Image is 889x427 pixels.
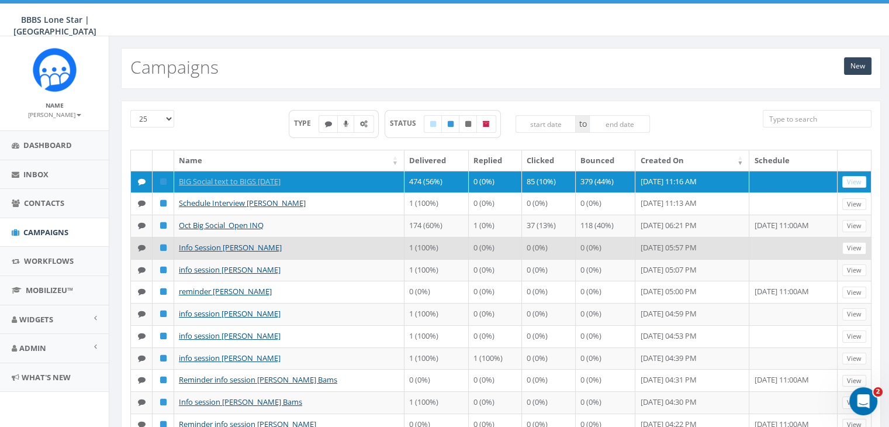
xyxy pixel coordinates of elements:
[576,150,636,171] th: Bounced
[516,115,576,133] input: start date
[404,171,468,193] td: 474 (56%)
[522,303,576,325] td: 0 (0%)
[448,120,454,128] i: Published
[19,343,46,353] span: Admin
[749,215,838,237] td: [DATE] 11:00AM
[160,288,167,295] i: Published
[138,398,146,406] i: Text SMS
[576,369,636,391] td: 0 (0%)
[576,259,636,281] td: 0 (0%)
[749,150,838,171] th: Schedule
[576,303,636,325] td: 0 (0%)
[23,227,68,237] span: Campaigns
[354,115,374,133] label: Automated Message
[23,140,72,150] span: Dashboard
[842,353,866,365] a: View
[138,332,146,340] i: Text SMS
[160,376,167,384] i: Published
[576,171,636,193] td: 379 (44%)
[469,347,523,370] td: 1 (100%)
[522,259,576,281] td: 0 (0%)
[160,398,167,406] i: Published
[522,369,576,391] td: 0 (0%)
[469,237,523,259] td: 0 (0%)
[138,354,146,362] i: Text SMS
[576,391,636,414] td: 0 (0%)
[174,150,404,171] th: Name: activate to sort column ascending
[138,222,146,229] i: Text SMS
[635,215,749,237] td: [DATE] 06:21 PM
[576,215,636,237] td: 118 (40%)
[635,325,749,347] td: [DATE] 04:53 PM
[469,259,523,281] td: 0 (0%)
[842,308,866,321] a: View
[459,115,478,133] label: Unpublished
[441,115,460,133] label: Published
[635,237,749,259] td: [DATE] 05:57 PM
[842,198,866,211] a: View
[576,347,636,370] td: 0 (0%)
[404,303,468,325] td: 1 (100%)
[635,171,749,193] td: [DATE] 11:16 AM
[404,347,468,370] td: 1 (100%)
[404,237,468,259] td: 1 (100%)
[404,150,468,171] th: Delivered
[635,303,749,325] td: [DATE] 04:59 PM
[842,287,866,299] a: View
[404,369,468,391] td: 0 (0%)
[476,115,496,133] label: Archived
[873,387,883,397] span: 2
[46,101,64,109] small: Name
[842,220,866,232] a: View
[179,397,302,407] a: Info session [PERSON_NAME] Bams
[589,115,650,133] input: end date
[842,242,866,254] a: View
[522,281,576,303] td: 0 (0%)
[465,120,471,128] i: Unpublished
[469,303,523,325] td: 0 (0%)
[160,266,167,274] i: Published
[635,281,749,303] td: [DATE] 05:00 PM
[160,178,167,185] i: Published
[404,391,468,414] td: 1 (100%)
[635,150,749,171] th: Created On: activate to sort column ascending
[522,215,576,237] td: 37 (13%)
[179,198,306,208] a: Schedule Interview [PERSON_NAME]
[26,285,73,295] span: MobilizeU™
[635,259,749,281] td: [DATE] 05:07 PM
[469,369,523,391] td: 0 (0%)
[522,171,576,193] td: 85 (10%)
[138,376,146,384] i: Text SMS
[842,375,866,387] a: View
[522,391,576,414] td: 0 (0%)
[344,120,348,128] i: Ringless Voice Mail
[28,111,81,119] small: [PERSON_NAME]
[138,310,146,318] i: Text SMS
[469,215,523,237] td: 1 (0%)
[160,222,167,229] i: Published
[319,115,338,133] label: Text SMS
[469,192,523,215] td: 0 (0%)
[179,176,281,187] a: BIG Social text to BIGS [DATE]
[576,325,636,347] td: 0 (0%)
[294,118,319,128] span: TYPE
[749,369,838,391] td: [DATE] 11:00AM
[28,109,81,119] a: [PERSON_NAME]
[842,330,866,343] a: View
[404,259,468,281] td: 1 (100%)
[19,314,53,325] span: Widgets
[404,281,468,303] td: 0 (0%)
[160,244,167,252] i: Published
[522,325,576,347] td: 0 (0%)
[522,347,576,370] td: 0 (0%)
[842,264,866,277] a: View
[22,372,71,383] span: What's New
[390,118,424,128] span: STATUS
[160,354,167,362] i: Published
[430,120,436,128] i: Draft
[749,281,838,303] td: [DATE] 11:00AM
[179,374,337,385] a: Reminder info session [PERSON_NAME] Bams
[842,397,866,409] a: View
[325,120,332,128] i: Text SMS
[469,150,523,171] th: Replied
